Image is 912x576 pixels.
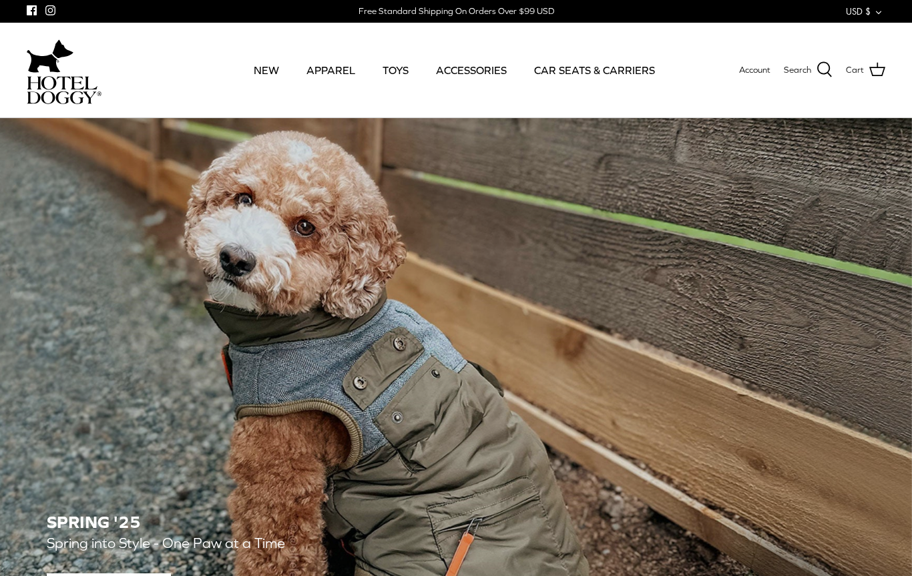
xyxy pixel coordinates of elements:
[27,36,101,104] a: hoteldoggycom
[27,36,73,76] img: dog-icon.svg
[242,47,291,93] a: NEW
[27,76,101,104] img: hoteldoggycom
[294,47,367,93] a: APPAREL
[846,61,885,79] a: Cart
[198,47,710,93] div: Primary navigation
[27,5,37,15] a: Facebook
[47,513,865,532] h2: SPRING '25
[371,47,421,93] a: TOYS
[359,1,554,21] a: Free Standard Shipping On Orders Over $99 USD
[45,5,55,15] a: Instagram
[47,532,654,555] p: Spring into Style - One Paw at a Time
[784,61,833,79] a: Search
[424,47,519,93] a: ACCESSORIES
[739,63,770,77] a: Account
[739,65,770,75] span: Account
[846,63,864,77] span: Cart
[359,5,554,17] div: Free Standard Shipping On Orders Over $99 USD
[784,63,811,77] span: Search
[522,47,667,93] a: CAR SEATS & CARRIERS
